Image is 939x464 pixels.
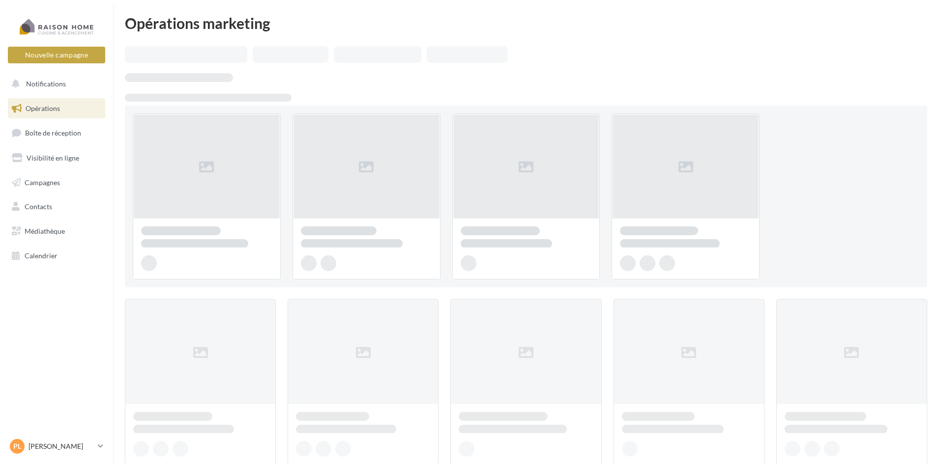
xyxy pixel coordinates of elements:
[25,129,81,137] span: Boîte de réception
[25,202,52,211] span: Contacts
[29,441,94,451] p: [PERSON_NAME]
[26,104,60,112] span: Opérations
[6,246,107,266] a: Calendrier
[26,80,66,88] span: Notifications
[6,98,107,119] a: Opérations
[8,437,105,456] a: PL [PERSON_NAME]
[6,122,107,143] a: Boîte de réception
[8,47,105,63] button: Nouvelle campagne
[25,251,58,260] span: Calendrier
[25,178,60,186] span: Campagnes
[25,227,65,235] span: Médiathèque
[6,196,107,217] a: Contacts
[6,221,107,242] a: Médiathèque
[6,148,107,168] a: Visibilité en ligne
[27,154,79,162] span: Visibilité en ligne
[13,441,21,451] span: PL
[125,16,927,30] div: Opérations marketing
[6,74,103,94] button: Notifications
[6,172,107,193] a: Campagnes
